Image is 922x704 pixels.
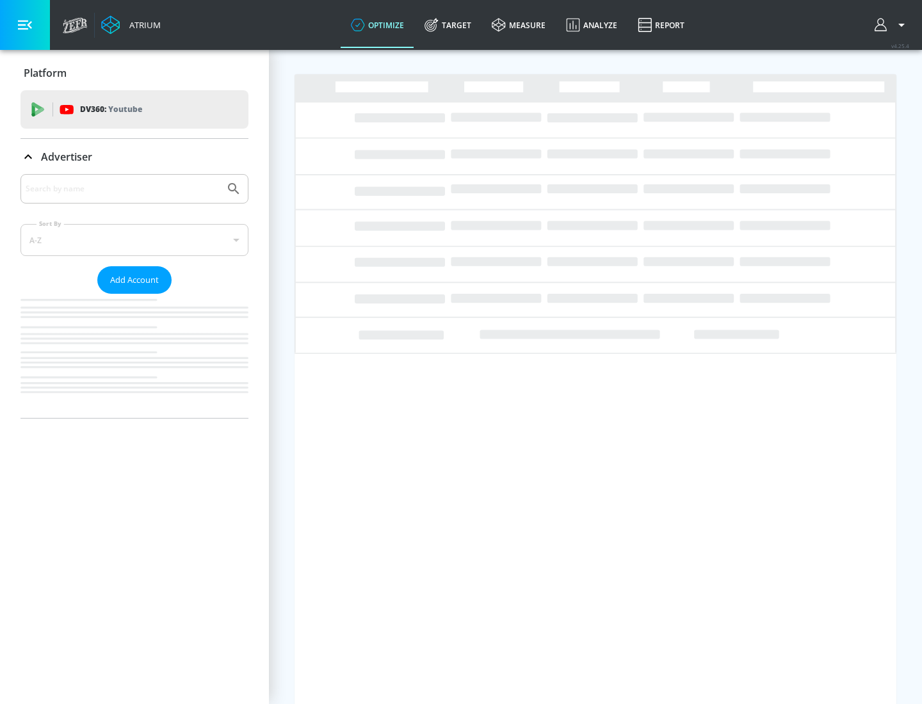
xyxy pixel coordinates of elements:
input: Search by name [26,180,220,197]
span: v 4.25.4 [891,42,909,49]
a: optimize [341,2,414,48]
button: Add Account [97,266,172,294]
div: Atrium [124,19,161,31]
a: Target [414,2,481,48]
a: measure [481,2,556,48]
p: Advertiser [41,150,92,164]
label: Sort By [36,220,64,228]
div: DV360: Youtube [20,90,248,129]
a: Report [627,2,695,48]
div: Platform [20,55,248,91]
a: Atrium [101,15,161,35]
div: Advertiser [20,139,248,175]
div: Advertiser [20,174,248,418]
p: DV360: [80,102,142,116]
a: Analyze [556,2,627,48]
p: Platform [24,66,67,80]
p: Youtube [108,102,142,116]
div: A-Z [20,224,248,256]
span: Add Account [110,273,159,287]
nav: list of Advertiser [20,294,248,418]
